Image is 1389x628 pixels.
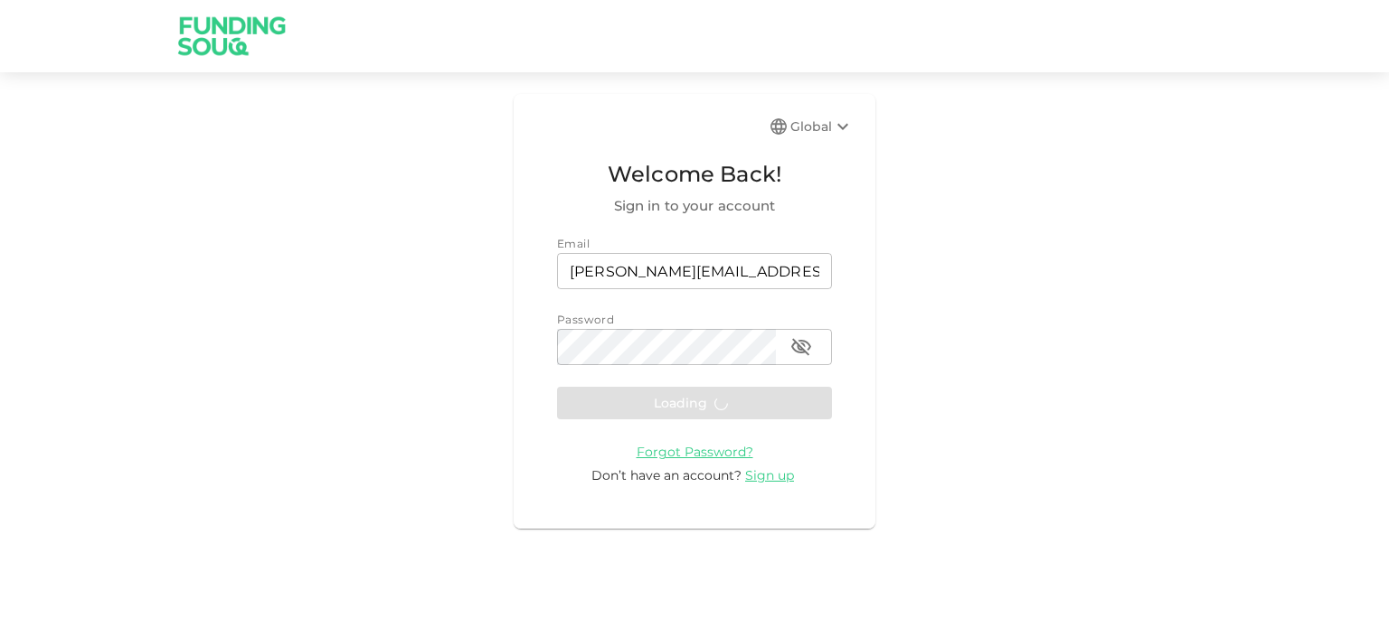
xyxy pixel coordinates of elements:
[557,195,832,217] span: Sign in to your account
[637,443,753,460] a: Forgot Password?
[790,116,854,137] div: Global
[745,467,794,483] span: Sign up
[637,444,753,460] span: Forgot Password?
[557,329,776,365] input: password
[591,467,742,483] span: Don’t have an account?
[557,313,614,326] span: Password
[557,157,832,192] span: Welcome Back!
[557,253,832,289] input: email
[557,237,590,250] span: Email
